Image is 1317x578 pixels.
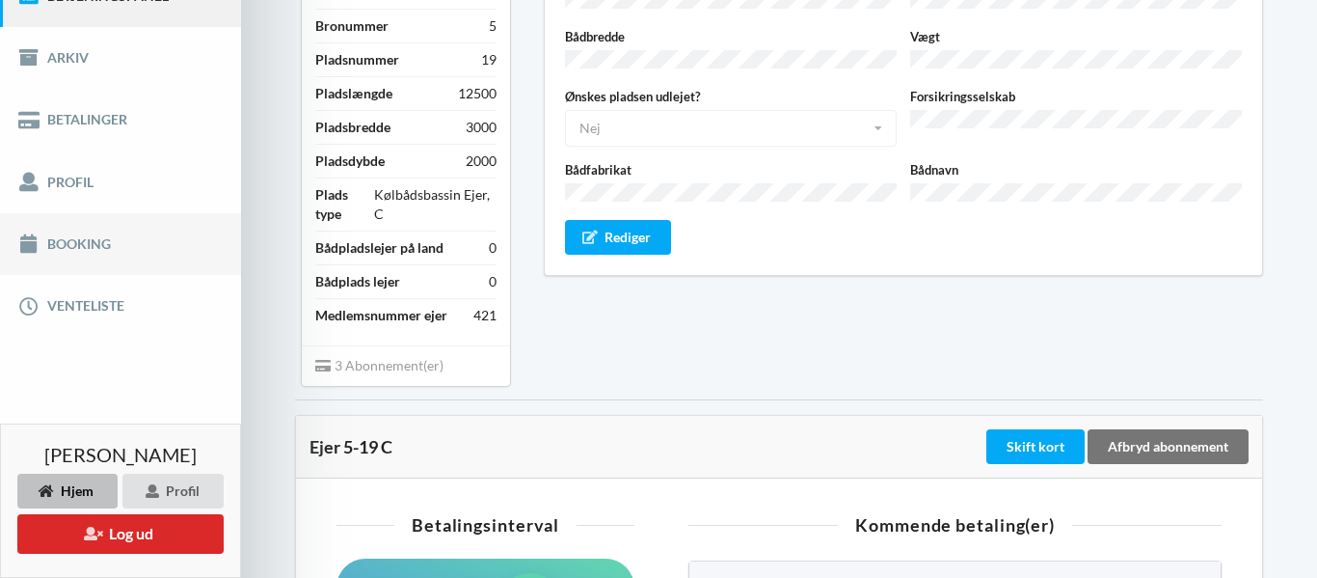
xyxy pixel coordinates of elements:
[315,357,443,373] span: 3 Abonnement(er)
[122,474,224,509] div: Profil
[315,84,392,103] div: Pladslængde
[44,445,197,464] span: [PERSON_NAME]
[315,118,390,137] div: Pladsbredde
[309,437,982,456] div: Ejer 5-19 C
[565,27,897,46] label: Bådbredde
[336,516,634,534] div: Betalingsinterval
[565,160,897,179] label: Bådfabrikat
[315,16,389,36] div: Bronummer
[315,151,385,171] div: Pladsdybde
[315,185,374,224] div: Plads type
[481,50,497,69] div: 19
[910,27,1242,46] label: Vægt
[458,84,497,103] div: 12500
[466,118,497,137] div: 3000
[17,514,224,554] button: Log ud
[315,272,400,291] div: Bådplads lejer
[910,160,1242,179] label: Bådnavn
[374,185,497,224] div: Kølbådsbassin Ejer, C
[315,238,443,258] div: Bådpladslejer på land
[1088,429,1249,464] div: Afbryd abonnement
[489,238,497,258] div: 0
[473,306,497,325] div: 421
[565,87,897,106] label: Ønskes pladsen udlejet?
[466,151,497,171] div: 2000
[315,50,399,69] div: Pladsnummer
[688,516,1222,534] div: Kommende betaling(er)
[315,306,447,325] div: Medlemsnummer ejer
[489,16,497,36] div: 5
[17,474,118,509] div: Hjem
[565,220,671,255] div: Rediger
[489,272,497,291] div: 0
[986,429,1085,464] div: Skift kort
[910,87,1242,106] label: Forsikringsselskab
